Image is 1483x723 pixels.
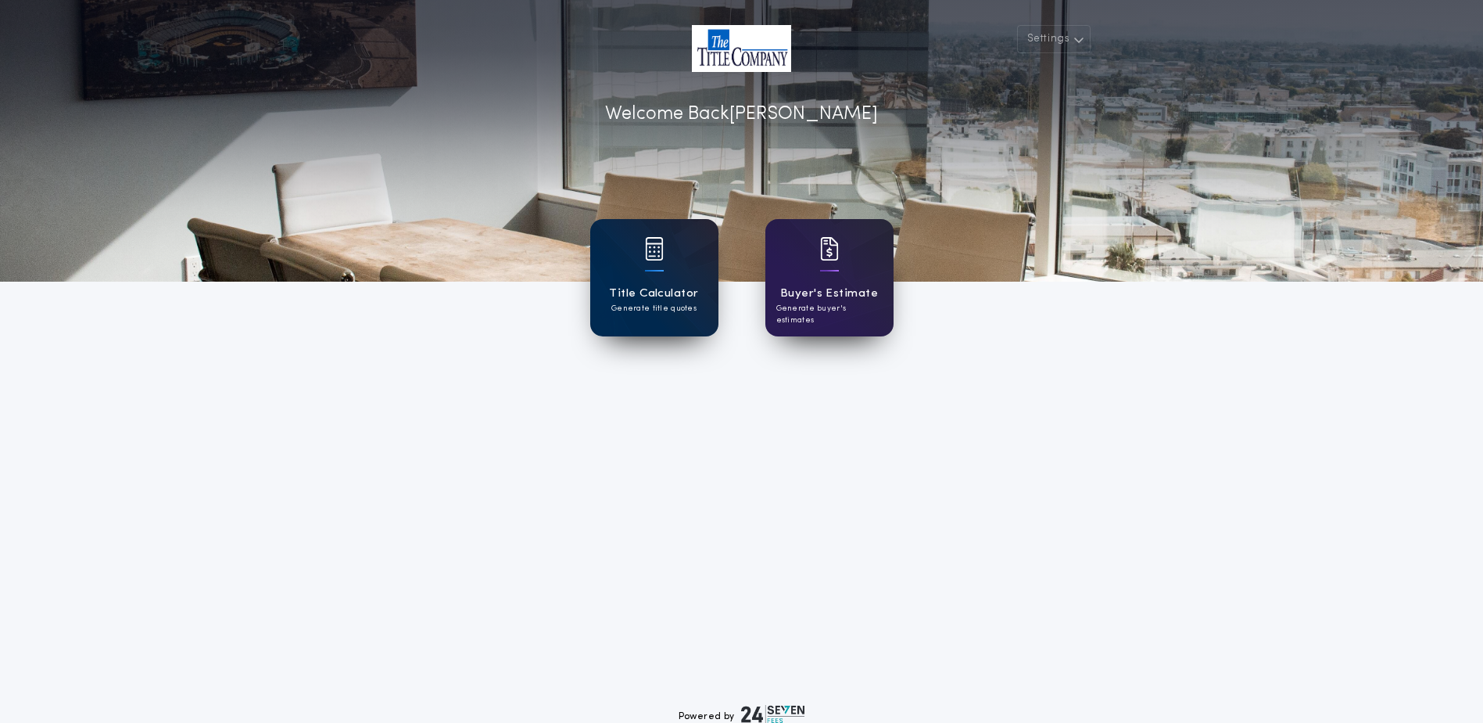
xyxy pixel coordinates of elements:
a: card iconBuyer's EstimateGenerate buyer's estimates [765,219,894,336]
h1: Title Calculator [609,285,698,303]
img: card icon [820,237,839,261]
p: Generate buyer's estimates [776,303,883,326]
h1: Buyer's Estimate [780,285,878,303]
p: Welcome Back [PERSON_NAME] [605,100,878,128]
a: card iconTitle CalculatorGenerate title quotes [590,219,718,336]
img: account-logo [692,25,791,72]
button: Settings [1017,25,1091,53]
p: Generate title quotes [611,303,697,315]
img: card icon [645,237,664,261]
